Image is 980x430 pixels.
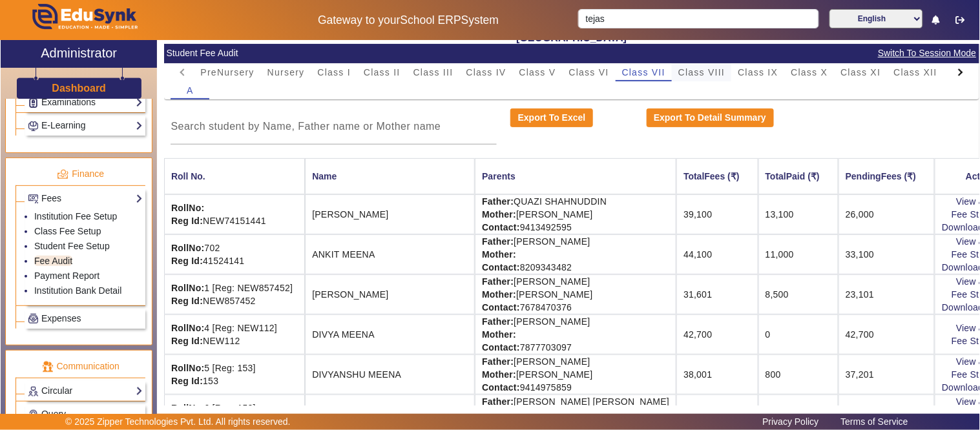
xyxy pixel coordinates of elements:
[482,276,514,287] strong: Father:
[34,226,101,236] a: Class Fee Setup
[835,413,915,430] a: Terms of Service
[766,169,820,183] div: TotalPaid (₹)
[41,313,81,323] span: Expenses
[482,209,516,220] strong: Mother:
[519,68,556,77] span: Class V
[683,169,740,183] div: TotalFees (₹)
[164,234,305,274] td: 702 41524141
[475,314,676,354] td: [PERSON_NAME] 7877703097
[678,68,725,77] span: Class VIII
[839,194,935,234] td: 26,000
[51,81,107,95] a: Dashboard
[841,68,881,77] span: Class XI
[312,169,468,183] div: Name
[894,68,937,77] span: Class XII
[482,369,516,380] strong: Mother:
[839,354,935,394] td: 37,201
[364,68,401,77] span: Class II
[28,407,143,422] a: Query
[41,45,117,61] h2: Administrator
[475,274,676,314] td: [PERSON_NAME] [PERSON_NAME] 7678470376
[171,243,205,253] strong: RollNo:
[57,169,68,180] img: finance.png
[482,262,520,272] strong: Contact:
[482,222,520,232] strong: Contact:
[317,68,351,77] span: Class I
[16,360,145,373] p: Communication
[16,167,145,181] p: Finance
[676,354,758,394] td: 38,001
[65,415,291,429] p: © 2025 Zipper Technologies Pvt. Ltd. All rights reserved.
[171,363,205,373] strong: RollNo:
[28,410,38,420] img: Support-tickets.png
[877,46,977,61] span: Switch To Session Mode
[839,314,935,354] td: 42,700
[34,271,99,281] a: Payment Report
[622,68,665,77] span: Class VII
[791,68,828,77] span: Class X
[171,203,205,213] strong: RollNo:
[475,234,676,274] td: [PERSON_NAME] 8209343482
[482,382,520,393] strong: Contact:
[683,169,751,183] div: TotalFees (₹)
[758,194,839,234] td: 13,100
[578,9,818,28] input: Search
[482,316,514,327] strong: Father:
[756,413,826,430] a: Privacy Policy
[171,283,205,293] strong: RollNo:
[171,296,203,306] strong: Reg Id:
[34,285,121,296] a: Institution Bank Detail
[171,216,203,226] strong: Reg Id:
[200,68,254,77] span: PreNursery
[482,196,514,207] strong: Father:
[758,354,839,394] td: 800
[305,314,475,354] td: DIVYA MEENA
[482,302,520,312] strong: Contact:
[482,396,514,407] strong: Father:
[28,314,38,323] img: Payroll.png
[171,403,205,413] strong: RollNo:
[28,311,143,326] a: Expenses
[846,169,916,183] div: PendingFees (₹)
[312,169,337,183] div: Name
[401,14,461,26] span: School ERP
[676,274,758,314] td: 31,601
[171,323,205,333] strong: RollNo:
[171,169,298,183] div: Roll No.
[482,236,514,247] strong: Father:
[466,68,506,77] span: Class IV
[475,158,676,194] th: Parents
[305,234,475,274] td: ANKIT MEENA
[413,68,454,77] span: Class III
[305,194,475,234] td: [PERSON_NAME]
[171,336,203,346] strong: Reg Id:
[52,82,106,94] h3: Dashboard
[252,14,565,27] h5: Gateway to your System
[647,108,774,128] button: Export To Detail Summary
[758,314,839,354] td: 0
[758,274,839,314] td: 8,500
[1,40,157,68] a: Administrator
[676,314,758,354] td: 42,700
[482,249,516,260] strong: Mother:
[34,256,72,266] a: Fee Audit
[164,194,305,234] td: NEW74151441
[171,256,203,266] strong: Reg Id:
[676,234,758,274] td: 44,100
[676,194,758,234] td: 39,100
[171,169,205,183] div: Roll No.
[305,274,475,314] td: [PERSON_NAME]
[171,119,497,134] input: Search student by Name, Father name or Mother name
[738,68,778,77] span: Class IX
[482,289,516,300] strong: Mother:
[41,409,66,419] span: Query
[34,241,110,251] a: Student Fee Setup
[482,356,514,367] strong: Father:
[482,342,520,353] strong: Contact:
[766,169,831,183] div: TotalPaid (₹)
[171,376,203,386] strong: Reg Id:
[187,86,194,95] span: A
[475,194,676,234] td: QUAZI SHAHNUDDIN [PERSON_NAME] 9413492595
[164,314,305,354] td: 4 [Reg: NEW112] NEW112
[164,274,305,314] td: 1 [Reg: NEW857452] NEW857452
